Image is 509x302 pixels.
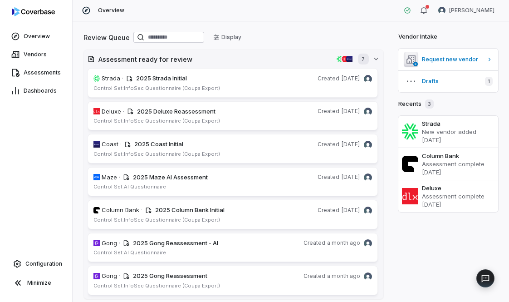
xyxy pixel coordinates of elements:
p: [DATE] [422,200,495,208]
h2: Assessment ready for review [98,54,333,64]
span: Created [318,75,339,82]
span: Created [318,207,339,214]
a: Assessments [2,64,70,81]
a: Vendors [2,46,70,63]
a: Request new vendor [398,49,499,70]
span: a month ago [327,239,360,247]
span: Minimize [27,279,51,287]
span: Created [318,108,339,115]
span: Deluxe [102,107,121,116]
span: Control Set: AI Questionnaire [93,183,166,190]
span: · [123,107,124,116]
span: · [119,173,120,182]
span: Created [303,272,325,280]
span: 2025 Deluxe Reassessment [137,108,215,115]
span: · [141,206,142,215]
p: Assessment complete [422,192,495,200]
a: deluxe.comDeluxe· 2025 Deluxe ReassessmentCreated[DATE]Daniel Aranibar avatarControl Set:InfoSec ... [88,101,378,131]
img: Daniel Aranibar avatar [438,7,445,14]
span: Drafts [422,78,478,85]
span: · [119,239,120,248]
span: Control Set: InfoSec Questionnaire (Coupa Export) [93,85,220,91]
span: [DATE] [341,207,360,214]
span: [DATE] [341,141,360,148]
span: Assessments [24,69,61,76]
h3: Deluxe [422,184,495,192]
a: Column BankAssessment complete[DATE] [398,148,499,180]
span: 2025 Gong Reassessment [133,272,207,279]
span: Strada [102,74,120,83]
a: Overview [2,28,70,45]
span: 2025 Column Bank Initial [155,206,225,213]
span: Configuration [25,260,62,267]
span: Gong [102,272,117,281]
a: coast.ioCoast· 2025 Coast InitialCreated[DATE]Daniel Aranibar avatarControl Set:InfoSec Questionn... [88,134,378,163]
span: 3 [425,99,434,109]
button: Daniel Aranibar avatar[PERSON_NAME] [433,4,500,17]
span: 2025 Maze AI Assessment [133,173,208,181]
h3: Strada [422,119,495,128]
button: Display [208,30,247,44]
a: Dashboards [2,83,70,99]
span: Coast [102,140,118,149]
span: Maze [102,173,117,182]
p: Assessment complete [422,160,495,168]
span: · [119,272,120,281]
img: Daniel Aranibar avatar [364,272,372,281]
a: StradaNew vendor added[DATE] [398,116,499,148]
button: Drafts1 [398,70,499,92]
h2: Recents [398,99,434,109]
span: Created [318,173,339,181]
img: Daniel Aranibar avatar [364,207,372,215]
p: [DATE] [422,168,495,176]
span: 1 [485,77,493,86]
h2: Vendor Intake [398,32,437,41]
span: · [122,74,123,83]
a: stradaglobal.comStrada· 2025 Strada InitialCreated[DATE]Daniel Aranibar avatarControl Set:InfoSec... [88,68,378,98]
img: Daniel Aranibar avatar [364,108,372,116]
a: gong.ioGong· 2025 Gong ReassessmentCreateda month agoDaniel Aranibar avatarControl Set:InfoSec Qu... [88,266,378,295]
span: · [120,140,122,149]
span: a month ago [327,272,360,280]
span: Control Set: InfoSec Questionnaire (Coupa Export) [93,282,220,289]
img: Daniel Aranibar avatar [364,239,372,248]
span: [DATE] [341,75,360,82]
img: logo-D7KZi-bG.svg [12,7,55,16]
span: Control Set: AI Questionnaire [93,249,166,256]
button: Minimize [4,274,69,292]
span: Control Set: InfoSec Questionnaire (Coupa Export) [93,118,220,124]
span: Control Set: InfoSec Questionnaire (Coupa Export) [93,217,220,223]
img: Daniel Aranibar avatar [364,173,372,182]
img: Daniel Aranibar avatar [364,75,372,83]
a: column.comColumn Bank· 2025 Column Bank InitialCreated[DATE]Daniel Aranibar avatarControl Set:Inf... [88,200,378,229]
span: Created [318,141,339,148]
span: Created [303,239,325,247]
span: Vendors [24,51,47,58]
h2: Review Queue [83,33,130,42]
span: [DATE] [341,173,360,181]
span: Gong [102,239,117,248]
span: Control Set: InfoSec Questionnaire (Coupa Export) [93,151,220,157]
a: maze.coMaze· 2025 Maze AI AssessmentCreated[DATE]Daniel Aranibar avatarControl Set:AI Questionnaire [88,167,378,197]
span: Column Bank [102,206,139,215]
span: [DATE] [341,108,360,115]
span: Overview [98,7,124,14]
p: New vendor added [422,128,495,136]
span: Overview [24,33,50,40]
a: Configuration [4,256,69,272]
p: [DATE] [422,136,495,144]
span: Dashboards [24,87,57,94]
span: 7 [358,54,368,64]
a: gong.ioGong· 2025 Gong Reassessment - AICreateda month agoDaniel Aranibar avatarControl Set:AI Qu... [88,233,378,262]
span: 2025 Coast Initial [134,140,183,148]
a: DeluxeAssessment complete[DATE] [398,180,499,212]
span: Request new vendor [422,56,483,63]
span: 2025 Strada Initial [136,74,187,82]
h3: Column Bank [422,152,495,160]
button: Assessment ready for reviewstradaglobal.comdeluxe.comcoast.io7 [84,50,383,68]
span: 2025 Gong Reassessment - AI [133,239,218,247]
span: [PERSON_NAME] [449,7,494,14]
img: Daniel Aranibar avatar [364,141,372,149]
